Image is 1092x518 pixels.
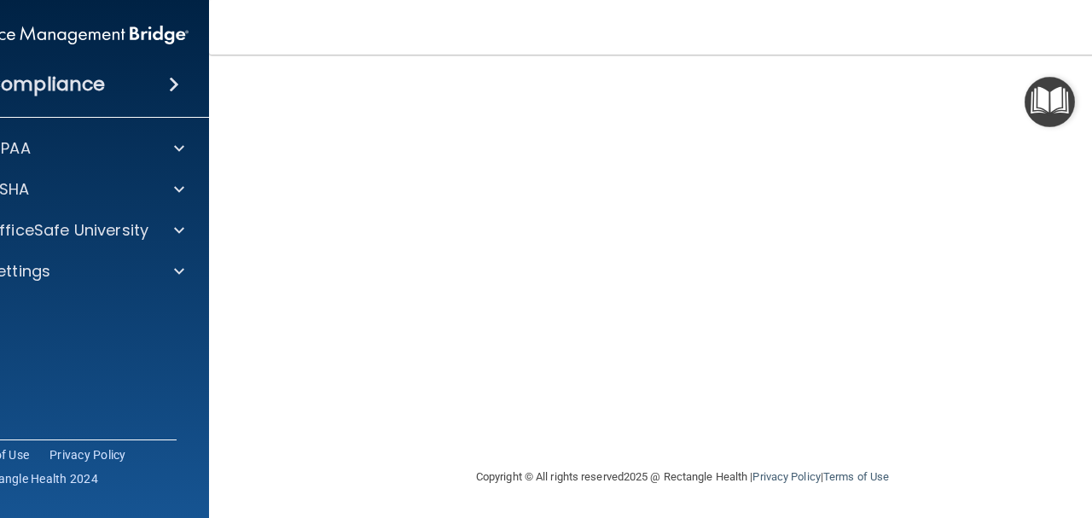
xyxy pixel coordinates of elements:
div: Copyright © All rights reserved 2025 @ Rectangle Health | | [371,450,994,504]
a: Terms of Use [823,470,889,483]
a: Privacy Policy [752,470,820,483]
a: Privacy Policy [49,446,126,463]
button: Open Resource Center [1025,77,1075,127]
